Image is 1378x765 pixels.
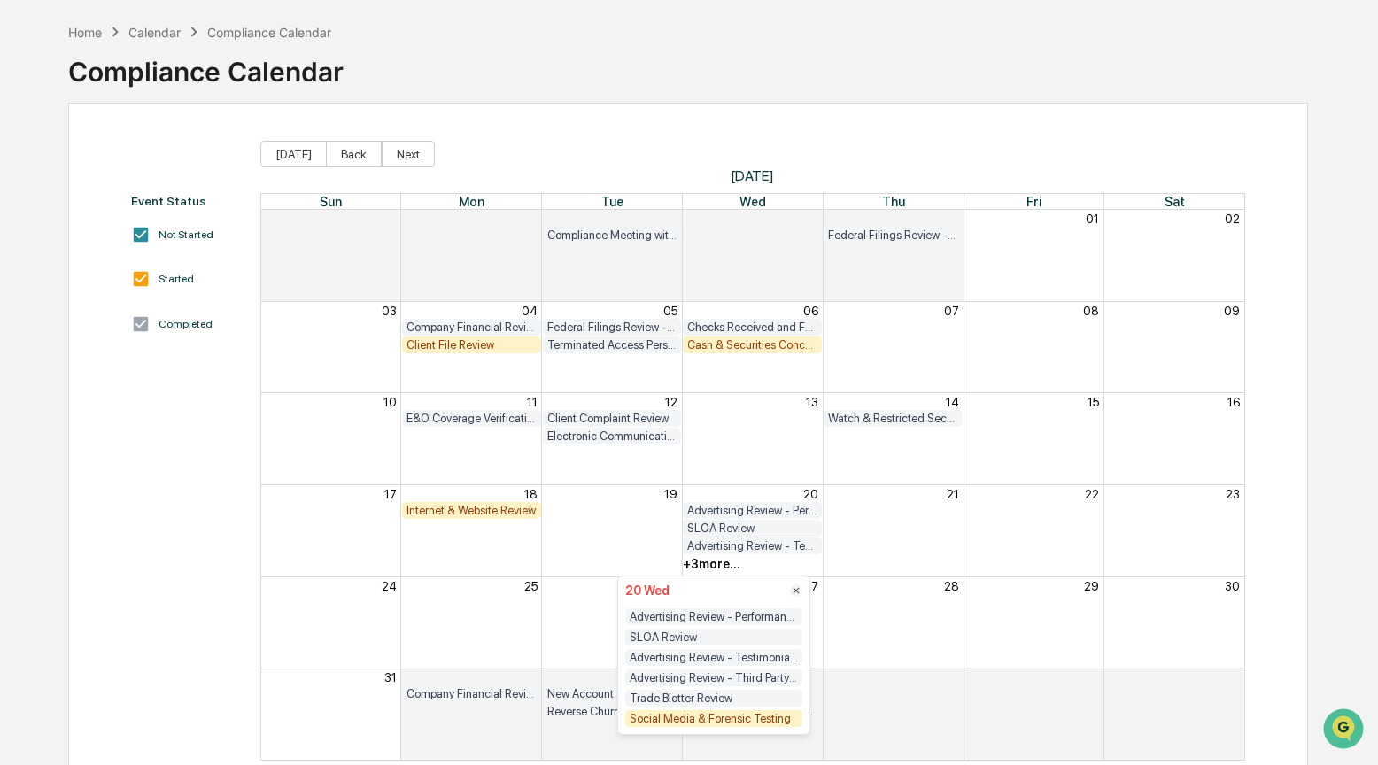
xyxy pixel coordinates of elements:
div: Company Financial Review [406,687,537,700]
span: Preclearance [35,223,114,241]
div: Calendar [128,25,181,40]
div: SLOA Review [687,522,817,535]
div: Started [159,273,194,285]
button: 28 [944,579,959,593]
div: Company Financial Review [406,321,537,334]
div: Client File Review [406,338,537,352]
button: 31 [947,212,959,226]
div: Cash & Securities Concentration Review [687,338,817,352]
span: Pylon [176,300,214,313]
button: 04 [522,304,538,318]
button: 25 [524,579,538,593]
div: Advertising Review - Performance Advertising [625,608,802,625]
div: Federal Filings Review - Form N-PX [547,321,677,334]
button: Start new chat [301,141,322,162]
a: Powered byPylon [125,299,214,313]
div: 🔎 [18,259,32,273]
span: [DATE] [260,167,1246,184]
button: 17 [384,487,397,501]
button: 08 [1083,304,1099,318]
button: 29 [1084,579,1099,593]
div: Advertising Review - Testimonials and Endorsements [625,649,802,666]
div: Not Started [159,228,213,241]
button: 06 [1225,670,1240,684]
p: How can we help? [18,37,322,66]
button: 18 [524,487,538,501]
div: Terminated Access Person Audit [547,338,677,352]
button: 31 [384,670,397,684]
button: Back [326,141,382,167]
div: Checks Received and Forwarded Log [687,321,817,334]
a: 🔎Data Lookup [11,250,119,282]
button: 02 [1225,212,1240,226]
button: 04 [943,670,959,684]
button: 05 [1085,670,1099,684]
button: [DATE] [260,141,327,167]
div: Advertising Review - Performance Advertising [687,504,817,517]
div: Internet & Website Review [406,504,537,517]
button: 16 [1227,395,1240,409]
button: 21 [947,487,959,501]
iframe: Open customer support [1321,707,1369,754]
button: 27 [383,212,397,226]
div: Electronic Communication Review [547,429,677,443]
span: Thu [882,194,905,209]
button: 01 [1086,212,1099,226]
div: Federal Filings Review - 13F [828,228,958,242]
div: 🗄️ [128,225,143,239]
div: Client Complaint Review [547,412,677,425]
img: 1746055101610-c473b297-6a78-478c-a979-82029cc54cd1 [18,135,50,167]
div: We're available if you need us! [60,153,224,167]
a: 🖐️Preclearance [11,216,121,248]
button: 01 [524,670,538,684]
button: 27 [804,579,818,593]
button: 06 [803,304,818,318]
div: Compliance Meeting with Management [547,228,677,242]
button: 03 [803,670,818,684]
div: Event Status [131,194,243,208]
button: Next [382,141,435,167]
span: Sat [1165,194,1185,209]
div: Start new chat [60,135,290,153]
button: 30 [1225,579,1240,593]
div: Home [68,25,102,40]
div: Completed [159,318,213,330]
button: 29 [662,212,677,226]
span: Data Lookup [35,257,112,274]
button: 22 [1085,487,1099,501]
div: Advertising Review - Third Party Ratings [625,669,802,686]
button: 19 [664,487,677,501]
button: 10 [383,395,397,409]
button: 23 [1226,487,1240,501]
div: + 3 more... [683,557,740,571]
button: 05 [663,304,677,318]
button: 28 [523,212,538,226]
div: Compliance Calendar [68,42,344,88]
div: 🖐️ [18,225,32,239]
div: Compliance Calendar [207,25,331,40]
div: Trade Blotter Review [625,690,802,707]
button: 07 [944,304,959,318]
span: Tue [601,194,623,209]
div: New Account & Investor Profile Review [547,687,677,700]
button: 13 [806,395,818,409]
button: 03 [382,304,397,318]
button: 09 [1224,304,1240,318]
button: 14 [946,395,959,409]
div: Month View [260,193,1246,761]
button: 30 [803,212,818,226]
div: Advertising Review - Testimonials and Endorsements [687,539,817,552]
span: Fri [1026,194,1041,209]
button: 12 [665,395,677,409]
span: Attestations [146,223,220,241]
span: Mon [459,194,484,209]
div: 20 Wed [625,583,670,598]
div: Watch & Restricted Securities List [828,412,958,425]
button: 20 [803,487,818,501]
button: 24 [382,579,397,593]
span: Wed [739,194,766,209]
a: 🗄️Attestations [121,216,227,248]
div: SLOA Review [625,629,802,645]
button: 11 [527,395,538,409]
